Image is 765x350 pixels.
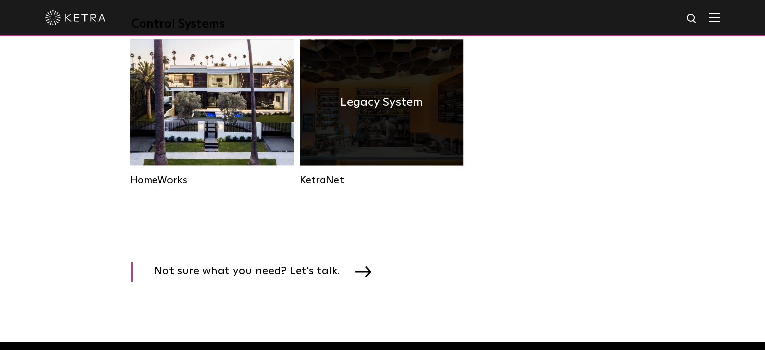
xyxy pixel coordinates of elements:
img: Hamburger%20Nav.svg [709,13,720,22]
a: HomeWorks Residential Solution [130,39,294,186]
span: Not sure what you need? Let's talk. [154,262,355,282]
img: ketra-logo-2019-white [45,10,106,25]
a: Not sure what you need? Let's talk. [131,262,384,282]
h4: Legacy System [340,93,423,112]
img: search icon [686,13,698,25]
img: arrow [355,266,371,277]
a: KetraNet Legacy System [300,39,463,186]
div: KetraNet [300,174,463,186]
div: HomeWorks [130,174,294,186]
